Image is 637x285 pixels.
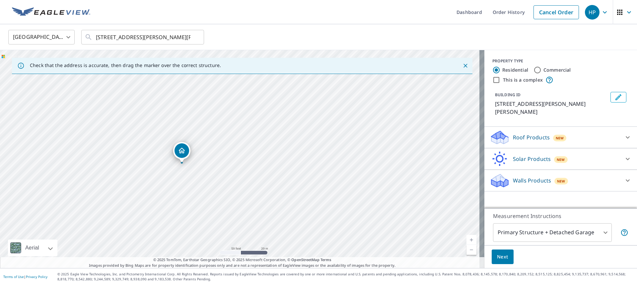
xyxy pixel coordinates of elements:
div: Roof ProductsNew [490,129,632,145]
span: New [557,178,565,184]
div: HP [585,5,600,20]
p: © 2025 Eagle View Technologies, Inc. and Pictometry International Corp. All Rights Reserved. Repo... [57,272,634,282]
p: Roof Products [513,133,550,141]
p: Walls Products [513,177,551,184]
img: EV Logo [12,7,90,17]
label: This is a complex [503,77,543,83]
p: BUILDING ID [495,92,521,98]
p: Solar Products [513,155,551,163]
p: Check that the address is accurate, then drag the marker over the correct structure. [30,62,221,68]
p: [STREET_ADDRESS][PERSON_NAME][PERSON_NAME] [495,100,608,116]
span: Your report will include the primary structure and a detached garage if one exists. [620,229,628,237]
button: Close [461,61,470,70]
a: Terms of Use [3,274,24,279]
span: © 2025 TomTom, Earthstar Geographics SIO, © 2025 Microsoft Corporation, © [153,257,331,263]
label: Residential [502,67,528,73]
a: Current Level 19, Zoom Out [466,245,476,255]
div: Solar ProductsNew [490,151,632,167]
div: Aerial [23,240,41,256]
div: Walls ProductsNew [490,173,632,188]
div: Primary Structure + Detached Garage [493,223,612,242]
button: Next [492,249,514,264]
button: Edit building 1 [610,92,626,103]
div: Dropped pin, building 1, Residential property, 2996 Ellington Airline Rd Dearing, GA 30808 [173,142,190,163]
span: New [556,135,564,141]
span: New [557,157,565,162]
div: PROPERTY TYPE [492,58,629,64]
input: Search by address or latitude-longitude [96,28,190,46]
label: Commercial [543,67,571,73]
a: Current Level 19, Zoom In [466,235,476,245]
span: Next [497,253,508,261]
p: | [3,275,47,279]
a: Terms [320,257,331,262]
a: OpenStreetMap [291,257,319,262]
a: Privacy Policy [26,274,47,279]
div: Aerial [8,240,57,256]
div: [GEOGRAPHIC_DATA] [8,28,75,46]
a: Cancel Order [533,5,579,19]
p: Measurement Instructions [493,212,628,220]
